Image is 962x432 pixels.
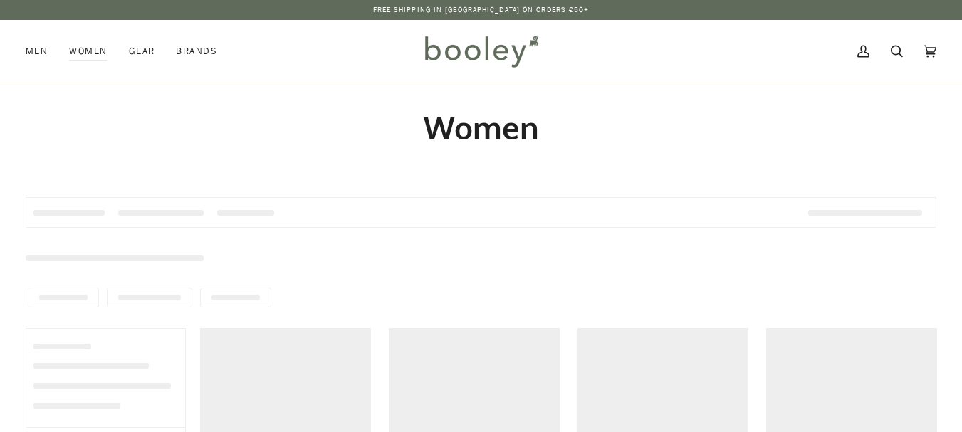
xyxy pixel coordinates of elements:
a: Women [58,20,117,83]
span: Men [26,44,48,58]
img: Booley [419,31,543,72]
a: Brands [165,20,228,83]
span: Women [69,44,107,58]
a: Men [26,20,58,83]
h1: Women [26,108,936,147]
p: Free Shipping in [GEOGRAPHIC_DATA] on Orders €50+ [373,4,590,16]
a: Gear [118,20,166,83]
span: Gear [129,44,155,58]
span: Brands [176,44,217,58]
